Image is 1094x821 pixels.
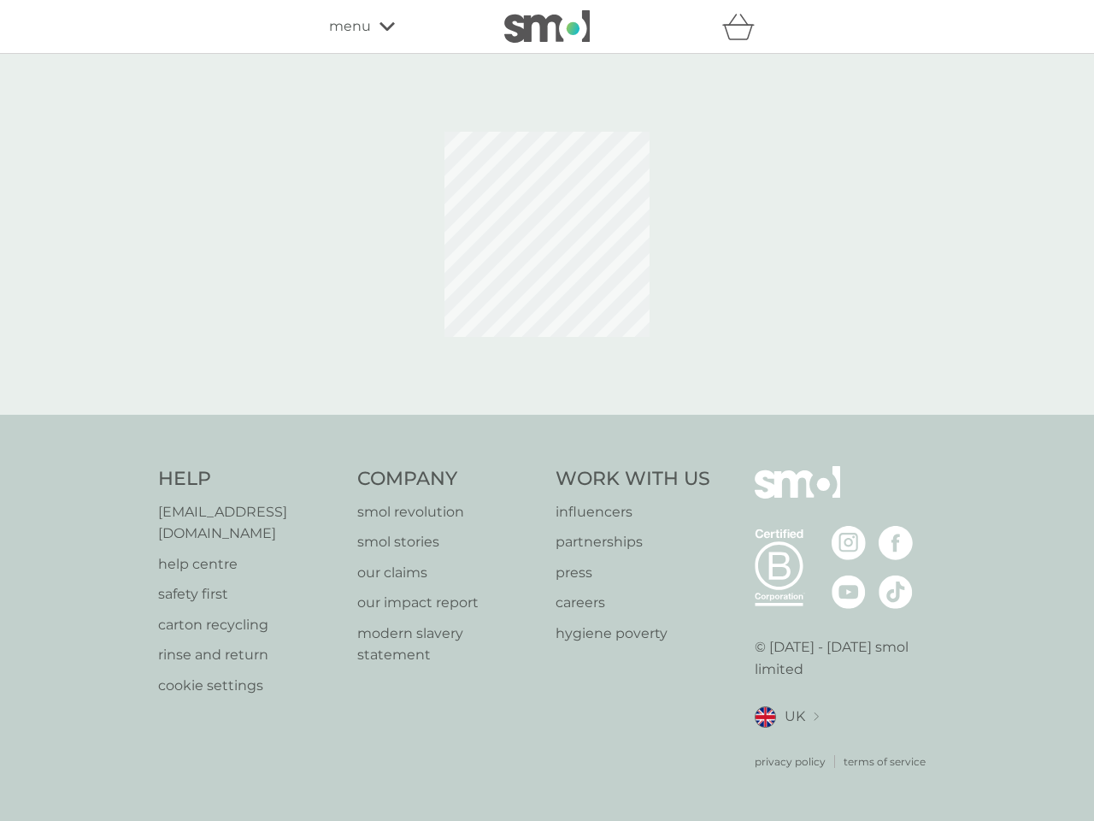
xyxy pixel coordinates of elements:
img: visit the smol Facebook page [879,526,913,560]
img: visit the smol Tiktok page [879,575,913,609]
a: help centre [158,553,340,576]
a: partnerships [556,531,710,553]
h4: Work With Us [556,466,710,493]
img: visit the smol Instagram page [832,526,866,560]
a: our impact report [357,592,539,614]
img: visit the smol Youtube page [832,575,866,609]
h4: Help [158,466,340,493]
a: carton recycling [158,614,340,636]
img: select a new location [814,712,819,722]
img: UK flag [755,706,776,728]
a: our claims [357,562,539,584]
span: UK [785,706,805,728]
a: privacy policy [755,753,826,770]
a: smol stories [357,531,539,553]
a: influencers [556,501,710,523]
a: [EMAIL_ADDRESS][DOMAIN_NAME] [158,501,340,545]
p: © [DATE] - [DATE] smol limited [755,636,937,680]
a: smol revolution [357,501,539,523]
a: terms of service [844,753,926,770]
span: menu [329,15,371,38]
a: safety first [158,583,340,605]
a: cookie settings [158,675,340,697]
img: smol [755,466,840,524]
a: rinse and return [158,644,340,666]
a: careers [556,592,710,614]
div: basket [722,9,765,44]
a: press [556,562,710,584]
a: modern slavery statement [357,623,539,666]
a: hygiene poverty [556,623,710,645]
h4: Company [357,466,539,493]
img: smol [504,10,590,43]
